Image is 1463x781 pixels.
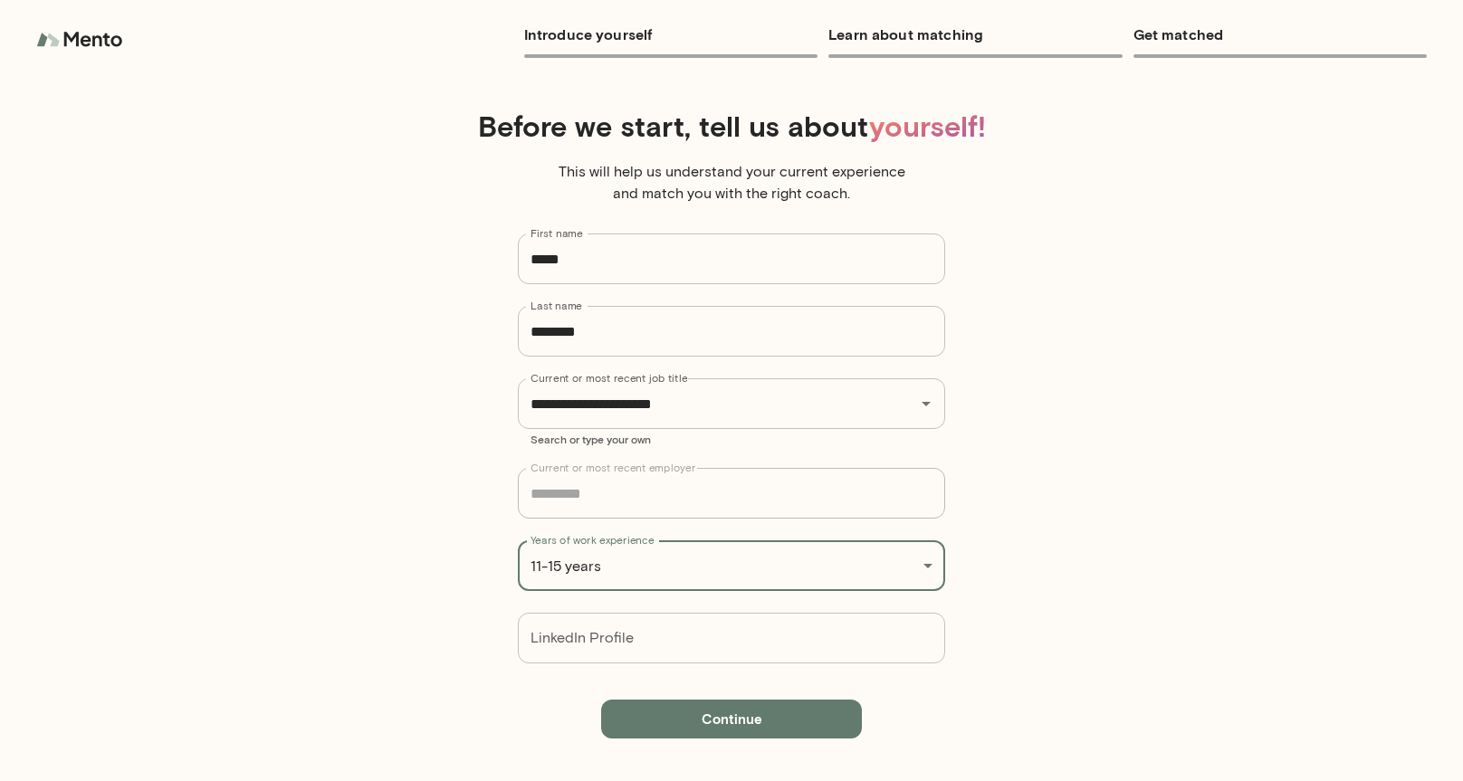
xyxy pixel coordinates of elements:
h6: Introduce yourself [524,22,818,47]
p: This will help us understand your current experience and match you with the right coach. [550,161,913,205]
img: logo [36,22,127,58]
label: First name [531,225,583,241]
label: Current or most recent job title [531,370,687,386]
div: 11-15 years [518,540,945,591]
button: Continue [601,700,862,738]
label: Current or most recent employer [531,460,695,475]
h6: Learn about matching [828,22,1122,47]
p: Search or type your own [531,432,932,446]
span: yourself! [869,108,986,143]
h4: Before we start, tell us about [51,109,1412,143]
label: Years of work experience [531,532,655,548]
button: Open [913,391,939,416]
h6: Get matched [1133,22,1427,47]
label: Last name [531,298,582,313]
